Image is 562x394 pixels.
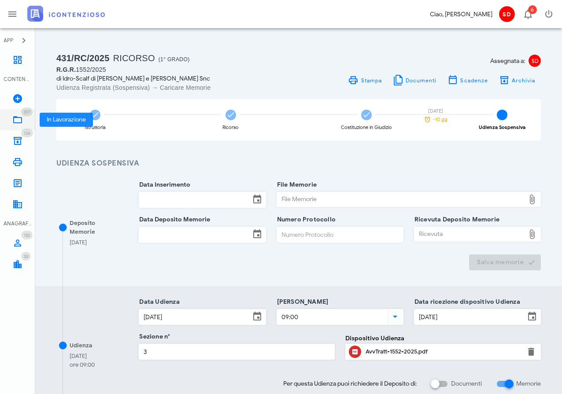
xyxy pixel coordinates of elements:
h3: Udienza Sospensiva [56,158,541,169]
div: Deposito Memorie [70,219,115,236]
div: Udienza Sospensiva [479,125,525,130]
a: Stampa [343,74,387,86]
span: R.G.R. [56,66,76,73]
span: Distintivo [21,252,31,261]
span: -10 gg [433,117,447,122]
span: Stampa [360,77,382,84]
div: CONTENZIOSO [4,75,32,83]
button: Scadenze [442,74,494,86]
div: 1552/2025 [56,65,293,74]
div: Ciao, [PERSON_NAME] [430,10,492,19]
div: [DATE] [70,352,95,361]
label: Dispositivo Udienza [345,334,404,343]
div: Clicca per aprire un'anteprima del file o scaricarlo [366,345,521,359]
div: Ricorso [222,125,239,130]
div: File Memorie [277,192,525,206]
div: Udienza Registrata (Sospensiva) → Caricare Memorie [56,83,293,92]
span: 431/RC/2025 [56,53,110,63]
div: Ricevuta [414,227,525,241]
label: Memorie [516,379,541,388]
span: Ricorso [113,53,155,63]
div: AvvTratt-1552-2025.pdf [366,348,521,355]
div: [DATE] [420,109,451,114]
div: Istruttoria [85,125,106,130]
input: Numero Protocollo [277,227,403,242]
input: Ora Udienza [277,309,386,324]
span: 126 [24,130,30,136]
div: Udienza [70,341,92,350]
label: Documenti [451,379,482,388]
button: Clicca per aprire un'anteprima del file o scaricarlo [349,346,361,358]
img: logo-text-2x.png [27,6,105,22]
div: di Idro-Scalf di [PERSON_NAME] e [PERSON_NAME] Snc [56,74,293,83]
span: Archivia [511,77,536,84]
span: SD [499,6,515,22]
label: Numero Protocollo [274,215,336,224]
span: 317 [24,109,30,115]
label: Data ricezione dispositivo Udienza [412,298,520,306]
button: Documenti [387,74,442,86]
span: Scadenze [460,77,488,84]
div: Costituzione in Giudizio [341,125,392,130]
button: Archivia [493,74,541,86]
div: ore 09:00 [70,361,95,369]
span: Distintivo [21,129,33,137]
input: Sezione n° [139,344,334,359]
div: [DATE] [70,238,87,247]
label: Ricevuta Deposito Memorie [412,215,499,224]
label: File Memorie [274,180,317,189]
span: Per questa Udienza puoi richiedere il Deposito di: [283,379,417,388]
span: Documenti [405,77,437,84]
button: Elimina [526,346,536,357]
label: Data Udienza [137,298,180,306]
div: ANAGRAFICA [4,220,32,228]
button: SD [496,4,517,25]
span: 33 [24,254,28,259]
span: SD [529,55,541,67]
span: 132 [24,232,30,238]
label: Sezione n° [137,332,170,341]
span: Distintivo [21,107,33,116]
button: Distintivo [517,4,538,25]
span: Distintivo [528,5,537,14]
span: (1° Grado) [159,56,190,63]
span: 4 [497,110,507,120]
span: Distintivo [21,231,33,239]
span: Assegnata a: [490,56,525,66]
label: [PERSON_NAME] [274,298,329,306]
